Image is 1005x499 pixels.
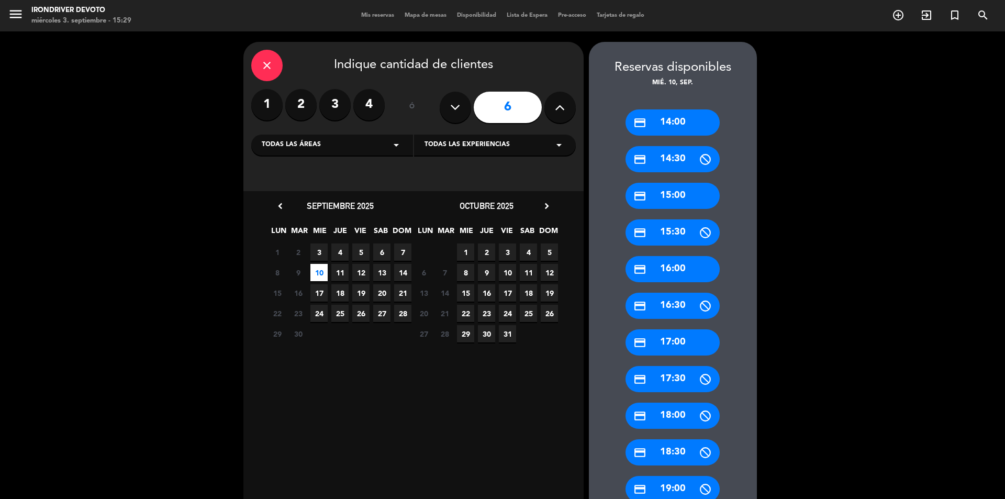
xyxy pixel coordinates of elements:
span: 29 [269,325,286,342]
i: credit_card [633,336,646,349]
span: 13 [415,284,432,302]
span: 20 [373,284,390,302]
span: 17 [310,284,328,302]
span: 7 [436,264,453,281]
span: 30 [478,325,495,342]
span: MAR [291,225,308,242]
span: 1 [457,243,474,261]
span: 6 [415,264,432,281]
label: 1 [251,89,283,120]
span: Todas las experiencias [425,140,510,150]
label: 3 [319,89,351,120]
i: arrow_drop_down [390,139,403,151]
i: chevron_right [541,201,552,212]
span: 24 [499,305,516,322]
span: 27 [373,305,390,322]
span: VIE [498,225,516,242]
span: LUN [270,225,287,242]
div: Indique cantidad de clientes [251,50,576,81]
span: 9 [289,264,307,281]
div: 18:00 [626,403,720,429]
div: 17:30 [626,366,720,392]
span: 12 [541,264,558,281]
span: MAR [437,225,454,242]
span: Disponibilidad [452,13,501,18]
span: 15 [269,284,286,302]
div: miércoles 3. septiembre - 15:29 [31,16,131,26]
div: Reservas disponibles [589,58,757,78]
span: JUE [478,225,495,242]
span: septiembre 2025 [307,201,374,211]
span: 1 [269,243,286,261]
span: 12 [352,264,370,281]
div: Irondriver Devoto [31,5,131,16]
div: 15:00 [626,183,720,209]
div: 17:00 [626,329,720,356]
i: menu [8,6,24,22]
span: 6 [373,243,390,261]
span: 16 [478,284,495,302]
span: 3 [310,243,328,261]
span: 18 [520,284,537,302]
span: Todas las áreas [262,140,321,150]
div: 16:00 [626,256,720,282]
i: credit_card [633,226,646,239]
span: MIE [457,225,475,242]
span: 5 [541,243,558,261]
span: Mis reservas [356,13,399,18]
span: 11 [331,264,349,281]
i: chevron_left [275,201,286,212]
span: 20 [415,305,432,322]
div: 14:00 [626,109,720,136]
span: 18 [331,284,349,302]
span: DOM [393,225,410,242]
span: 30 [289,325,307,342]
span: 15 [457,284,474,302]
span: 14 [436,284,453,302]
div: 16:30 [626,293,720,319]
span: Mapa de mesas [399,13,452,18]
div: 15:30 [626,219,720,246]
div: ó [395,89,429,126]
span: 10 [310,264,328,281]
span: 2 [478,243,495,261]
span: 28 [394,305,411,322]
i: exit_to_app [920,9,933,21]
span: 8 [269,264,286,281]
span: 16 [289,284,307,302]
span: 4 [331,243,349,261]
i: credit_card [633,373,646,386]
span: DOM [539,225,556,242]
i: credit_card [633,446,646,459]
i: search [977,9,989,21]
span: 8 [457,264,474,281]
div: mié. 10, sep. [589,78,757,88]
span: 2 [289,243,307,261]
span: 22 [269,305,286,322]
i: credit_card [633,190,646,203]
span: 26 [541,305,558,322]
span: 17 [499,284,516,302]
span: 26 [352,305,370,322]
i: credit_card [633,300,646,313]
span: 19 [352,284,370,302]
div: 18:30 [626,439,720,465]
span: 5 [352,243,370,261]
i: turned_in_not [948,9,961,21]
span: 29 [457,325,474,342]
span: octubre 2025 [460,201,513,211]
span: Lista de Espera [501,13,553,18]
i: credit_card [633,116,646,129]
i: credit_card [633,153,646,166]
span: MIE [311,225,328,242]
i: credit_card [633,409,646,423]
div: 14:30 [626,146,720,172]
span: 9 [478,264,495,281]
i: arrow_drop_down [553,139,565,151]
label: 2 [285,89,317,120]
i: add_circle_outline [892,9,904,21]
span: 7 [394,243,411,261]
span: VIE [352,225,369,242]
span: 14 [394,264,411,281]
span: 25 [331,305,349,322]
